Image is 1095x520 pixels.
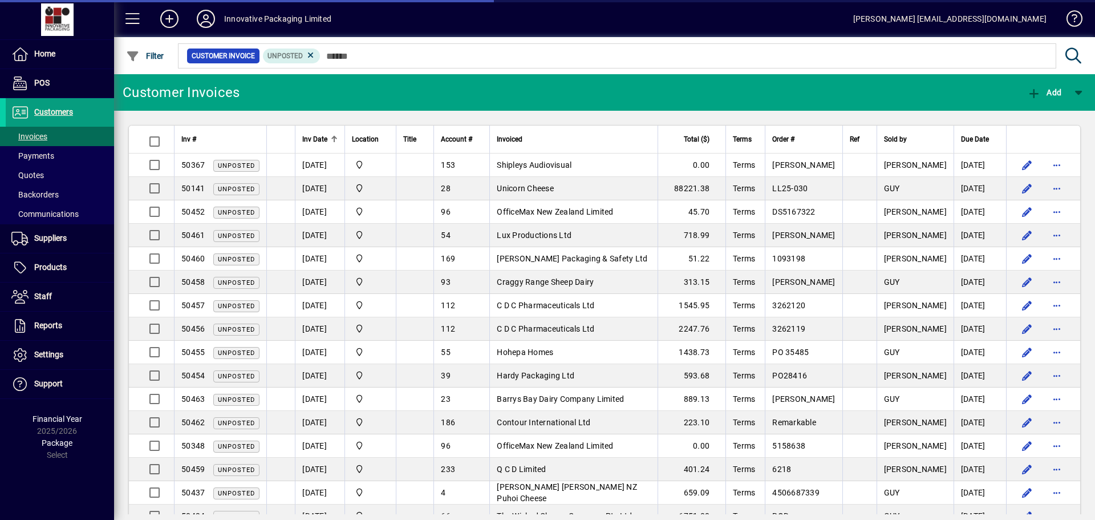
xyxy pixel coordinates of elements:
[295,154,344,177] td: [DATE]
[295,177,344,200] td: [DATE]
[6,40,114,68] a: Home
[218,303,255,310] span: Unposted
[1024,82,1064,103] button: Add
[1048,273,1066,291] button: More options
[954,434,1006,458] td: [DATE]
[441,348,451,357] span: 55
[497,441,613,450] span: OfficeMax New Zealand Limited
[665,133,720,146] div: Total ($)
[34,321,62,330] span: Reports
[1048,343,1066,361] button: More options
[224,10,331,28] div: Innovative Packaging Limited
[1048,249,1066,268] button: More options
[295,341,344,364] td: [DATE]
[126,51,164,61] span: Filter
[772,394,835,404] span: [PERSON_NAME]
[884,277,900,287] span: GUY
[181,277,205,287] span: 50458
[1048,203,1066,221] button: More options
[772,254,805,263] span: 1093198
[218,373,255,380] span: Unposted
[954,200,1006,224] td: [DATE]
[1048,366,1066,385] button: More options
[1018,226,1036,244] button: Edit
[6,166,114,185] a: Quotes
[218,420,255,427] span: Unposted
[658,388,725,411] td: 889.13
[954,364,1006,388] td: [DATE]
[218,256,255,263] span: Unposted
[733,160,755,170] span: Terms
[1018,249,1036,268] button: Edit
[1048,413,1066,432] button: More options
[884,231,947,240] span: [PERSON_NAME]
[11,171,44,180] span: Quotes
[884,184,900,193] span: GUY
[218,162,255,170] span: Unposted
[352,440,389,452] span: Innovative Packaging
[6,185,114,204] a: Backorders
[218,490,255,497] span: Unposted
[658,224,725,247] td: 718.99
[302,133,338,146] div: Inv Date
[441,301,455,310] span: 112
[181,418,205,427] span: 50462
[772,160,835,170] span: [PERSON_NAME]
[954,341,1006,364] td: [DATE]
[658,341,725,364] td: 1438.73
[6,146,114,166] a: Payments
[733,184,755,193] span: Terms
[497,231,571,240] span: Lux Productions Ltd
[954,481,1006,505] td: [DATE]
[6,341,114,369] a: Settings
[181,488,205,497] span: 50437
[295,294,344,317] td: [DATE]
[497,348,553,357] span: Hohepa Homes
[441,160,455,170] span: 153
[658,411,725,434] td: 223.10
[733,277,755,287] span: Terms
[267,52,303,60] span: Unposted
[497,324,594,333] span: C D C Pharmaceuticals Ltd
[218,326,255,333] span: Unposted
[853,10,1047,28] div: [PERSON_NAME] [EMAIL_ADDRESS][DOMAIN_NAME]
[1018,179,1036,197] button: Edit
[295,458,344,481] td: [DATE]
[352,416,389,429] span: Innovative Packaging
[1048,179,1066,197] button: More options
[441,465,455,474] span: 233
[954,458,1006,481] td: [DATE]
[497,207,613,216] span: OfficeMax New Zealand Limited
[352,323,389,335] span: Innovative Packaging
[352,463,389,475] span: Innovative Packaging
[1027,88,1061,97] span: Add
[441,418,455,427] span: 186
[658,200,725,224] td: 45.70
[1048,437,1066,455] button: More options
[1018,156,1036,174] button: Edit
[772,133,835,146] div: Order #
[733,441,755,450] span: Terms
[954,247,1006,271] td: [DATE]
[1048,156,1066,174] button: More options
[954,411,1006,434] td: [DATE]
[352,182,389,195] span: Innovative Packaging
[11,190,59,199] span: Backorders
[1048,460,1066,478] button: More options
[352,393,389,405] span: Innovative Packaging
[954,388,1006,411] td: [DATE]
[954,224,1006,247] td: [DATE]
[218,396,255,404] span: Unposted
[954,271,1006,294] td: [DATE]
[658,364,725,388] td: 593.68
[733,133,752,146] span: Terms
[884,394,900,404] span: GUY
[1018,296,1036,315] button: Edit
[1048,296,1066,315] button: More options
[733,394,755,404] span: Terms
[497,301,594,310] span: C D C Pharmaceuticals Ltd
[11,209,79,219] span: Communications
[34,78,50,87] span: POS
[218,232,255,240] span: Unposted
[772,277,835,287] span: [PERSON_NAME]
